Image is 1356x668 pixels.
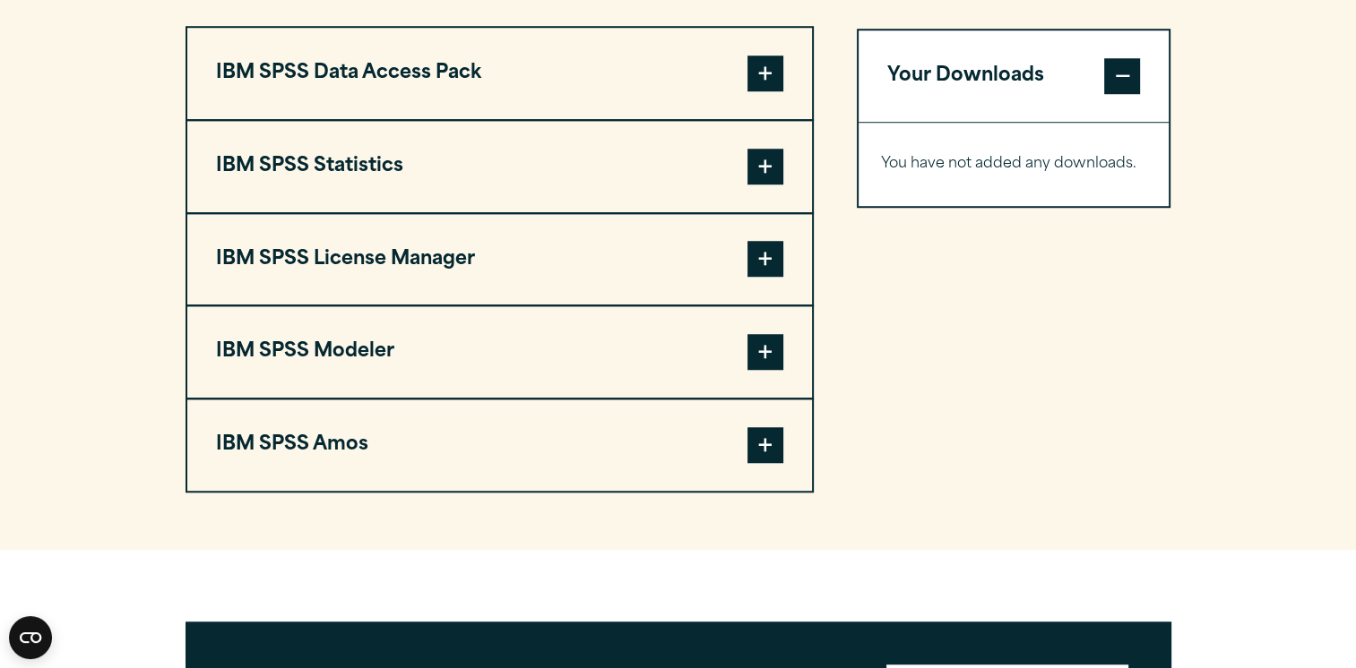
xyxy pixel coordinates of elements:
button: IBM SPSS Amos [187,399,812,491]
button: IBM SPSS Data Access Pack [187,28,812,119]
button: Open CMP widget [9,616,52,659]
button: IBM SPSS Modeler [187,306,812,398]
button: IBM SPSS License Manager [187,214,812,305]
button: Your Downloads [859,30,1170,122]
p: You have not added any downloads. [881,151,1147,177]
button: IBM SPSS Statistics [187,121,812,212]
div: Your Downloads [859,122,1170,206]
